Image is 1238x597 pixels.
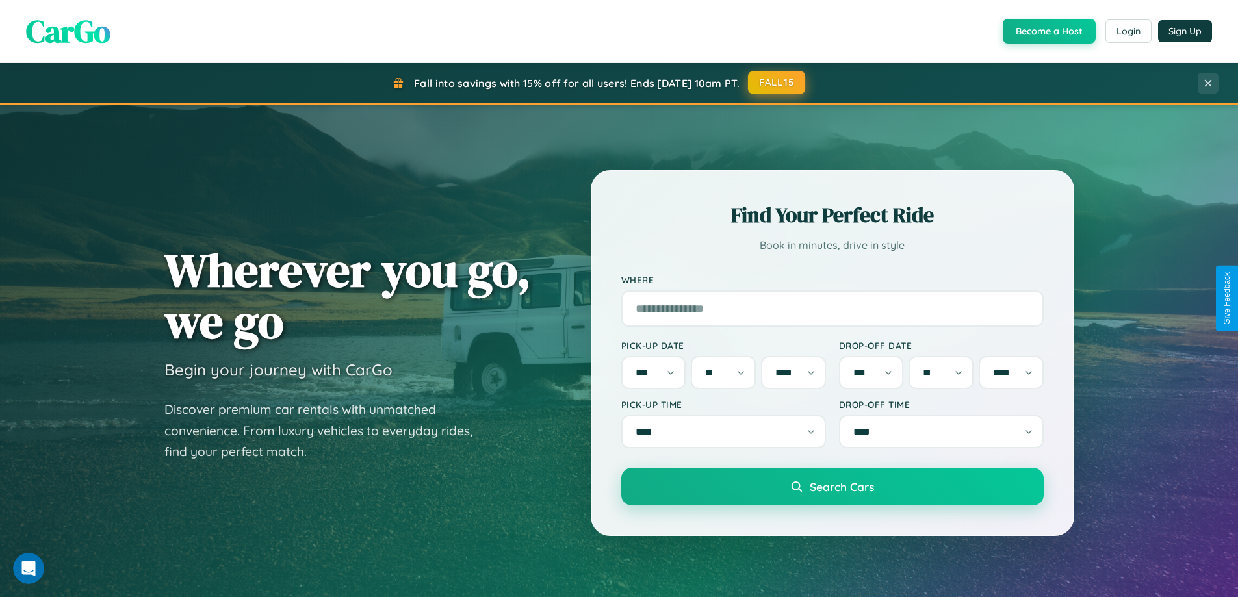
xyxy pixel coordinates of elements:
label: Pick-up Date [621,340,826,351]
button: Become a Host [1003,19,1096,44]
label: Drop-off Time [839,399,1044,410]
label: Where [621,274,1044,285]
button: Sign Up [1158,20,1212,42]
h3: Begin your journey with CarGo [164,360,393,379]
h1: Wherever you go, we go [164,244,531,347]
span: Search Cars [810,479,874,494]
p: Discover premium car rentals with unmatched convenience. From luxury vehicles to everyday rides, ... [164,399,489,463]
label: Drop-off Date [839,340,1044,351]
button: FALL15 [748,71,805,94]
span: CarGo [26,10,110,53]
label: Pick-up Time [621,399,826,410]
div: Give Feedback [1222,272,1232,325]
iframe: Intercom live chat [13,553,44,584]
span: Fall into savings with 15% off for all users! Ends [DATE] 10am PT. [414,77,740,90]
button: Search Cars [621,468,1044,505]
p: Book in minutes, drive in style [621,236,1044,255]
h2: Find Your Perfect Ride [621,201,1044,229]
button: Login [1105,19,1152,43]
